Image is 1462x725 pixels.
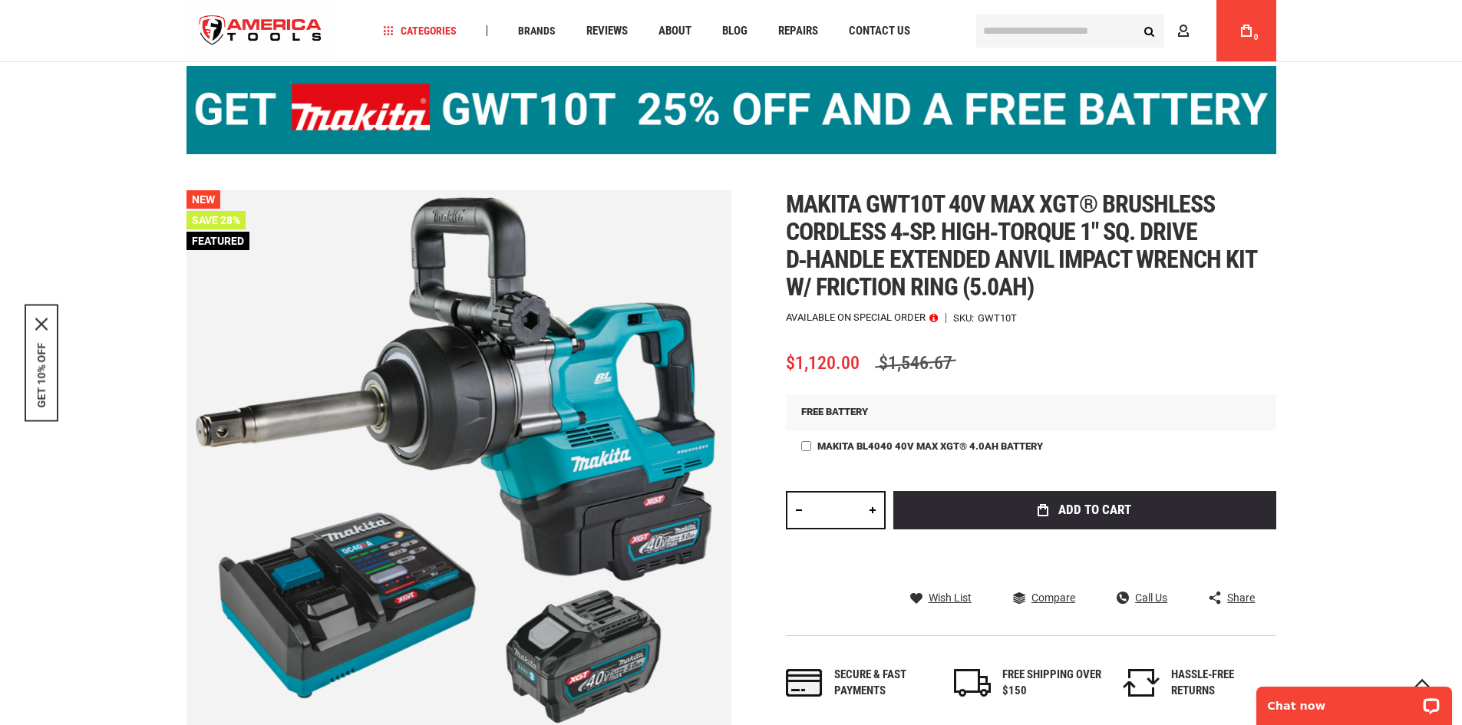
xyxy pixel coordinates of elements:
[1031,592,1075,603] span: Compare
[1123,669,1160,697] img: returns
[1135,16,1164,45] button: Search
[786,352,860,374] span: $1,120.00
[842,21,917,41] a: Contact Us
[376,21,464,41] a: Categories
[890,534,1279,578] iframe: Secure express checkout frame
[35,318,48,330] svg: close icon
[722,25,748,37] span: Blog
[1254,33,1259,41] span: 0
[893,491,1276,529] button: Add to Cart
[1246,677,1462,725] iframe: LiveChat chat widget
[953,313,978,323] strong: SKU
[1002,667,1102,700] div: FREE SHIPPING OVER $150
[954,669,991,697] img: shipping
[579,21,635,41] a: Reviews
[1135,592,1167,603] span: Call Us
[186,2,335,60] a: store logo
[929,592,972,603] span: Wish List
[910,591,972,605] a: Wish List
[786,312,938,323] p: Available on Special Order
[586,25,628,37] span: Reviews
[1058,503,1131,516] span: Add to Cart
[817,440,1043,452] span: Makita BL4040 40V max XGT® 4.0Ah Battery
[715,21,754,41] a: Blog
[1117,591,1167,605] a: Call Us
[849,25,910,37] span: Contact Us
[978,313,1017,323] div: GWT10T
[186,2,335,60] img: America Tools
[1013,591,1075,605] a: Compare
[801,406,868,417] span: FREE BATTERY
[778,25,818,37] span: Repairs
[518,25,556,36] span: Brands
[511,21,563,41] a: Brands
[771,21,825,41] a: Repairs
[834,667,934,700] div: Secure & fast payments
[652,21,698,41] a: About
[658,25,691,37] span: About
[786,189,1256,302] span: Makita gwt10t 40v max xgt® brushless cordless 4‑sp. high‑torque 1" sq. drive d‑handle extended an...
[35,318,48,330] button: Close
[186,66,1276,154] img: BOGO: Buy the Makita® XGT IMpact Wrench (GWT10T), get the BL4040 4ah Battery FREE!
[875,352,956,374] span: $1,546.67
[1171,667,1271,700] div: HASSLE-FREE RETURNS
[383,25,457,36] span: Categories
[1227,592,1255,603] span: Share
[35,342,48,407] button: GET 10% OFF
[786,669,823,697] img: payments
